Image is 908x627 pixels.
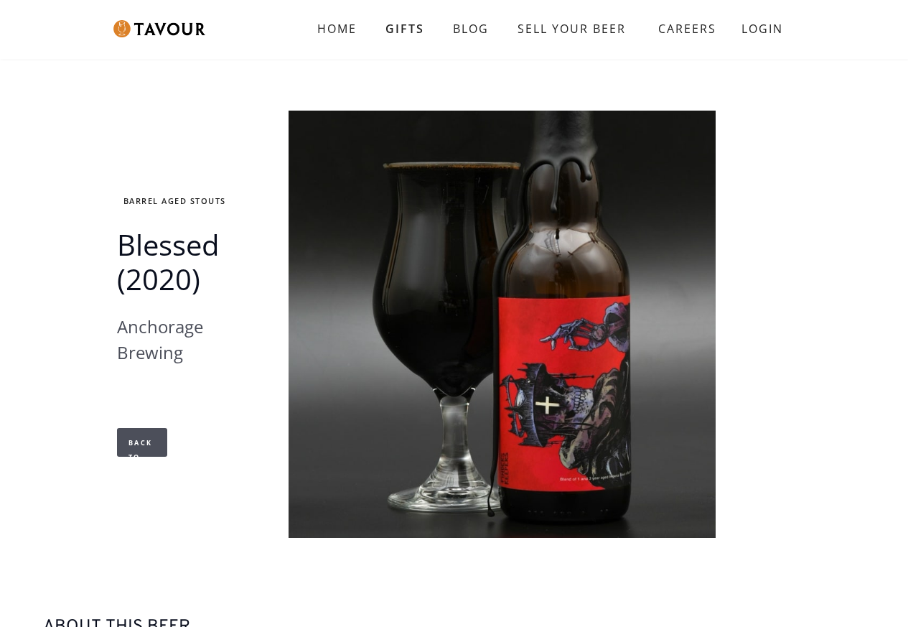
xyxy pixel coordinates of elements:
a: CAREERS [640,9,727,49]
a: BLOG [439,14,503,43]
a: SELL YOUR BEER [503,14,640,43]
a: LOGIN [727,14,797,43]
strong: HOME [317,21,357,37]
h1: Blessed (2020) [117,228,261,297]
a: Back to Beers [117,428,167,457]
strong: CAREERS [658,14,716,43]
a: GIFTS [371,14,439,43]
iframe: X Post Button [117,394,164,408]
a: HOME [303,14,371,43]
a: Barrel Aged Stouts [117,192,232,213]
p: Anchorage Brewing [117,314,261,366]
